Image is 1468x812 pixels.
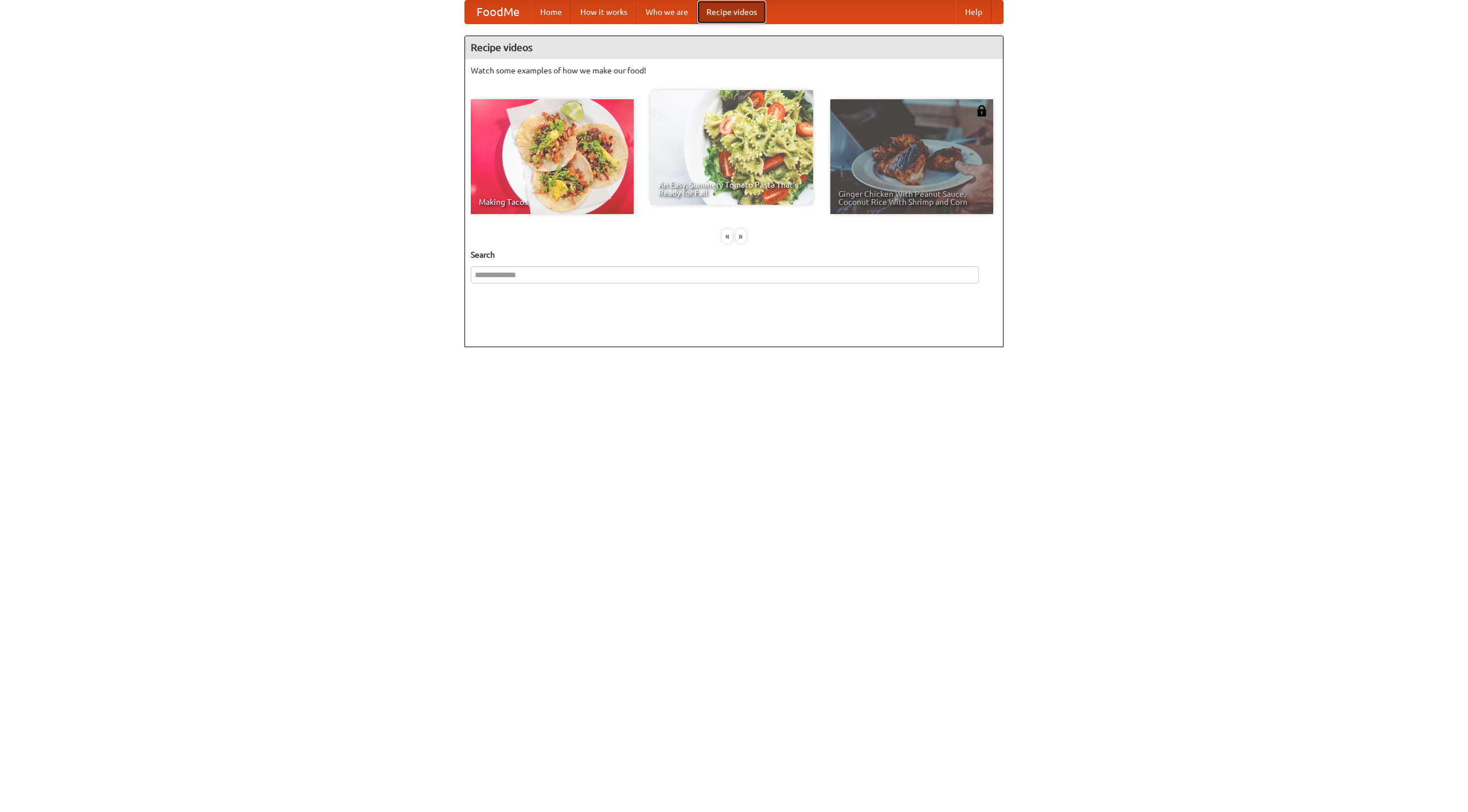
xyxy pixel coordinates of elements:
a: Help [956,1,991,24]
a: An Easy, Summery Tomato Pasta That's Ready for Fall [650,90,813,205]
img: 483408.png [976,105,987,116]
a: FoodMe [465,1,531,24]
div: » [736,229,746,243]
span: An Easy, Summery Tomato Pasta That's Ready for Fall [658,181,805,197]
a: Recipe videos [697,1,766,24]
a: Making Tacos [471,99,634,214]
span: Making Tacos [479,198,626,206]
a: How it works [571,1,637,24]
a: Home [531,1,571,24]
a: Who we are [637,1,697,24]
p: Watch some examples of how we make our food! [471,65,997,76]
h5: Search [471,249,997,261]
h4: Recipe videos [465,36,1003,59]
div: « [722,229,732,243]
